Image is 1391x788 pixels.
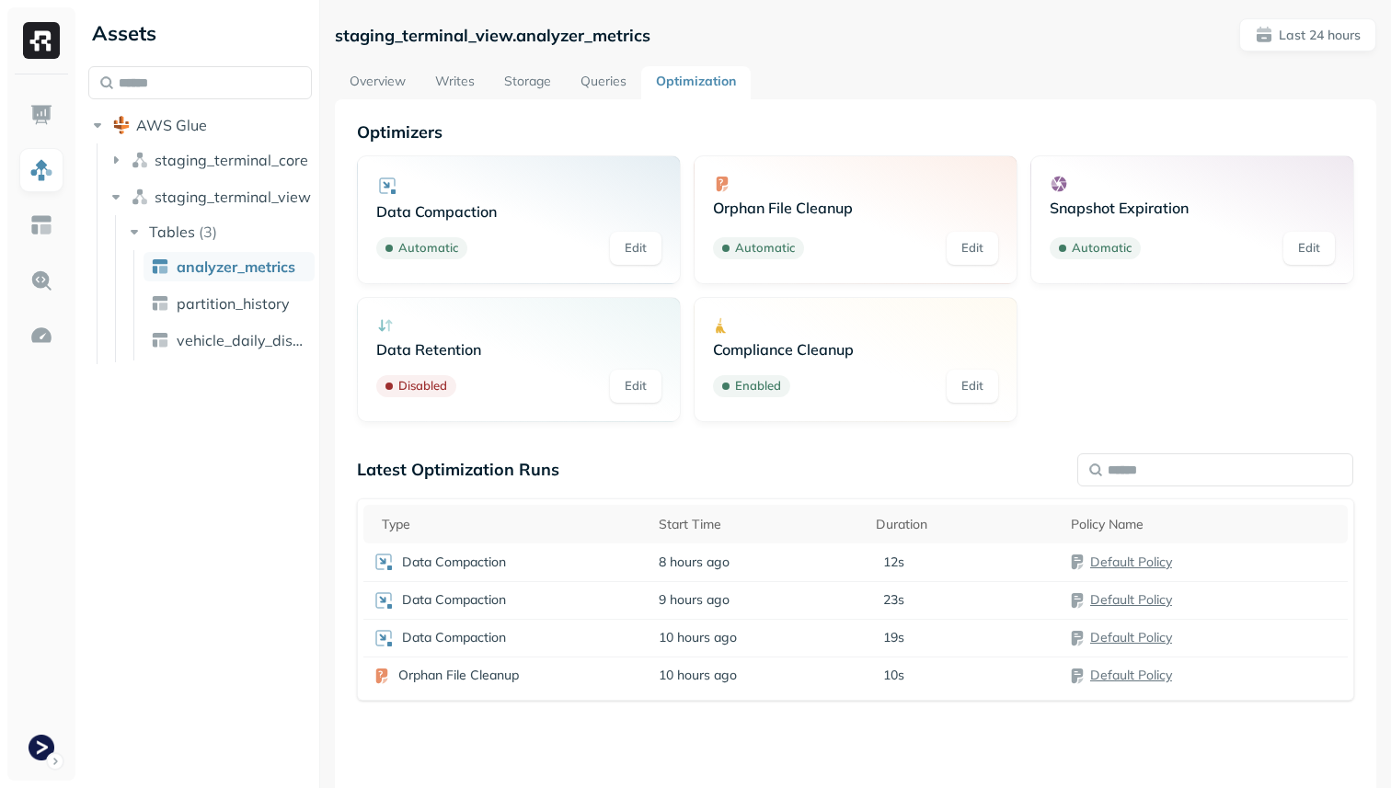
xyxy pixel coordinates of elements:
img: Ryft [23,22,60,59]
img: namespace [131,188,149,206]
a: Default Policy [1090,629,1172,645]
a: Queries [566,66,641,99]
p: staging_terminal_view.analyzer_metrics [335,25,650,46]
a: partition_history [144,289,315,318]
span: 8 hours ago [659,554,730,571]
img: Terminal Staging [29,735,54,760]
a: vehicle_daily_distance [144,325,315,355]
a: Overview [335,66,420,99]
p: Enabled [735,377,781,395]
p: Automatic [735,239,795,257]
p: Data Compaction [402,554,506,571]
p: Orphan File Cleanup [398,667,519,684]
a: Edit [610,232,661,265]
a: Default Policy [1090,591,1172,608]
a: Writes [420,66,489,99]
p: Snapshot Expiration [1050,199,1335,217]
span: staging_terminal_view [155,188,311,206]
span: AWS Glue [136,116,207,134]
div: Policy Name [1071,513,1339,535]
p: Latest Optimization Runs [357,459,559,480]
a: Edit [947,370,998,403]
img: namespace [131,151,149,169]
img: table [151,294,169,313]
img: table [151,257,169,276]
a: Default Policy [1090,667,1172,683]
div: Start Time [659,513,857,535]
p: Optimizers [357,121,1354,143]
img: table [151,331,169,349]
span: Tables [149,223,195,241]
p: Data Compaction [402,629,506,646]
a: Optimization [641,66,751,99]
span: 10 hours ago [659,629,737,646]
p: Data Retention [376,340,661,359]
div: Assets [88,18,312,48]
p: Automatic [1072,239,1132,257]
span: analyzer_metrics [177,257,295,276]
span: 9 hours ago [659,591,730,609]
button: staging_terminal_core [107,145,313,175]
button: staging_terminal_view [107,182,313,211]
span: partition_history [177,294,290,313]
p: 12s [883,554,904,571]
p: Automatic [398,239,458,257]
div: Duration [876,513,1052,535]
a: Edit [610,370,661,403]
p: Data Compaction [402,591,506,609]
span: 10 hours ago [659,667,737,684]
img: Assets [29,158,53,182]
a: Storage [489,66,566,99]
p: Orphan File Cleanup [713,199,998,217]
span: staging_terminal_core [155,151,308,169]
p: 23s [883,591,904,609]
p: 19s [883,629,904,646]
span: vehicle_daily_distance [177,331,307,349]
img: Dashboard [29,103,53,127]
p: ( 3 ) [199,223,217,241]
img: Optimization [29,324,53,348]
p: Disabled [398,377,447,395]
img: Asset Explorer [29,213,53,237]
p: Compliance Cleanup [713,340,998,359]
p: Last 24 hours [1279,27,1361,44]
p: 10s [883,667,904,684]
div: Type [382,513,640,535]
a: Edit [947,232,998,265]
a: Default Policy [1090,554,1172,570]
button: Tables(3) [125,217,314,246]
img: root [112,116,131,134]
a: Edit [1283,232,1335,265]
a: analyzer_metrics [144,252,315,281]
img: Query Explorer [29,268,53,292]
p: Data Compaction [376,202,661,221]
button: AWS Glue [88,110,312,140]
button: Last 24 hours [1239,18,1376,51]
